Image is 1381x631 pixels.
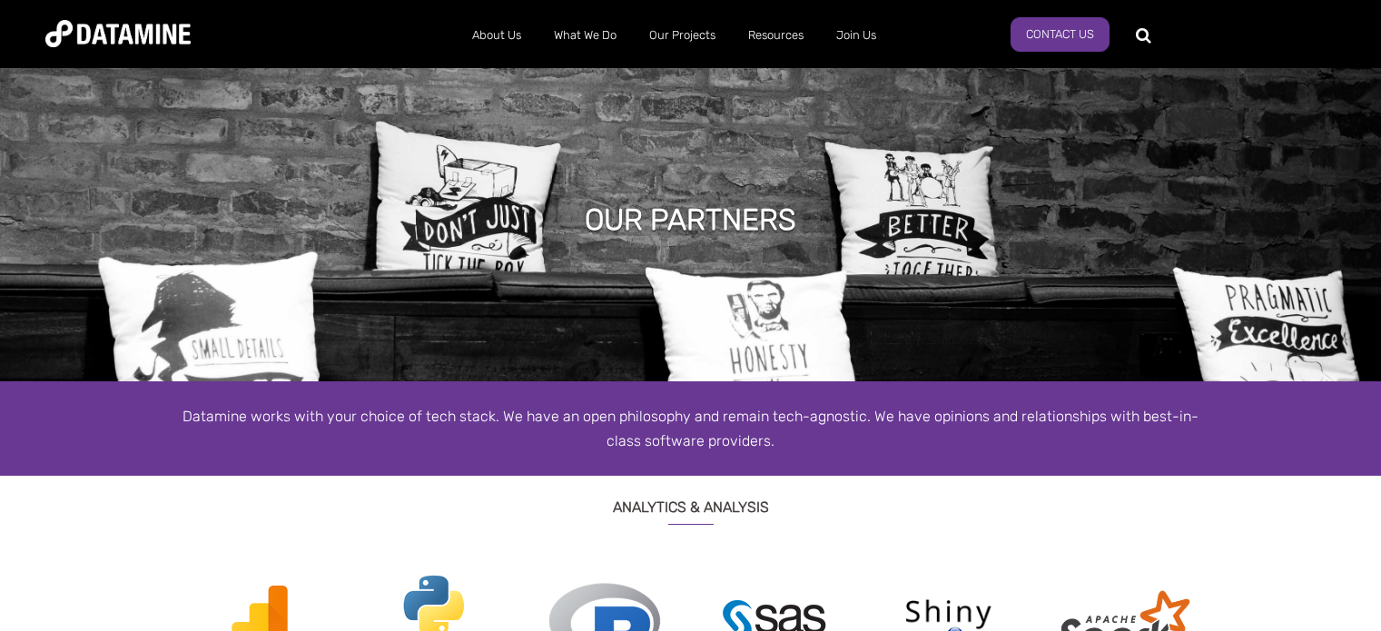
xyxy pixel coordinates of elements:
h1: OUR PARTNERS [585,200,796,240]
a: Contact Us [1011,17,1110,52]
a: What We Do [538,12,633,59]
a: Resources [732,12,820,59]
img: Datamine [45,20,191,47]
div: Datamine works with your choice of tech stack. We have an open philosophy and remain tech-agnosti... [173,404,1208,453]
a: Our Projects [633,12,732,59]
h3: ANALYTICS & ANALYSIS [173,476,1208,525]
a: About Us [456,12,538,59]
a: Join Us [820,12,893,59]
